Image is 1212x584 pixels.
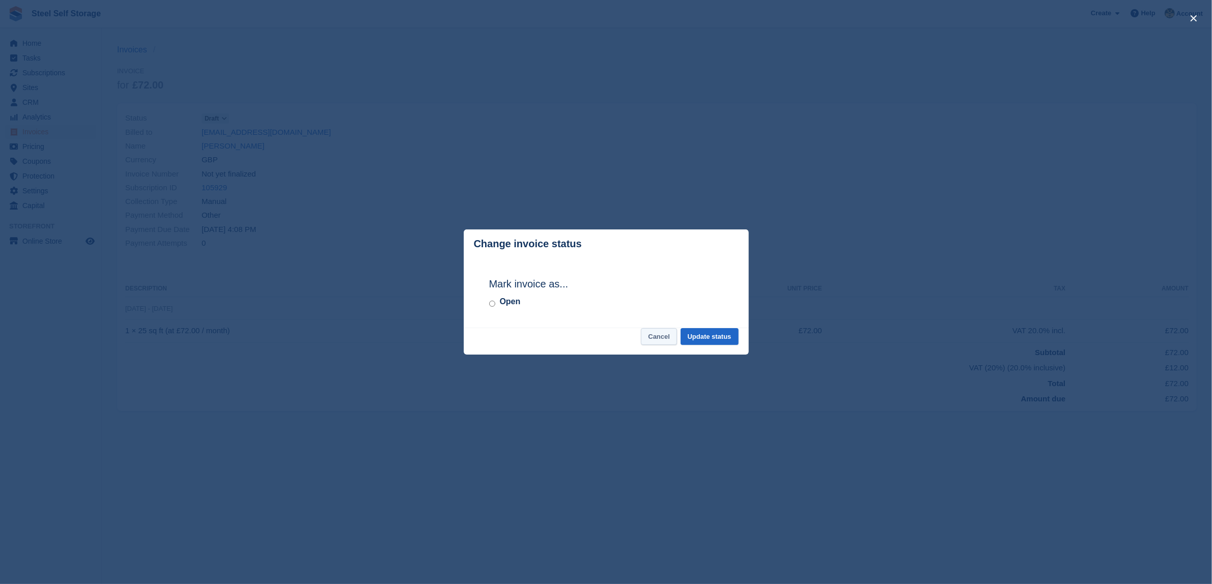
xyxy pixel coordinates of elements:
[474,238,582,250] p: Change invoice status
[641,328,677,345] button: Cancel
[489,276,723,291] h2: Mark invoice as...
[499,296,520,308] label: Open
[1186,10,1202,26] button: close
[681,328,739,345] button: Update status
